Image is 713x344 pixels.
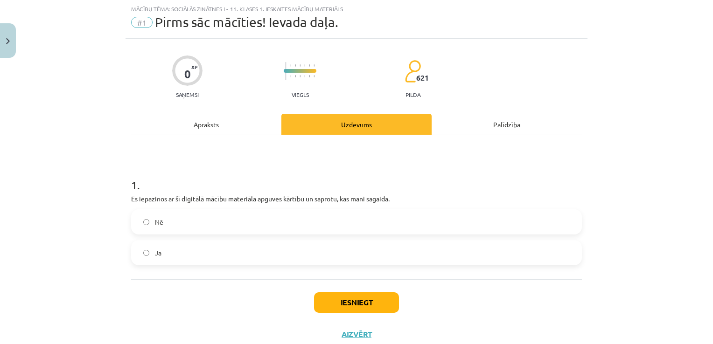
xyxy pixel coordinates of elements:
p: Viegls [292,91,309,98]
p: Es iepazinos ar šī digitālā mācību materiāla apguves kārtību un saprotu, kas mani sagaida. [131,194,582,204]
h1: 1 . [131,162,582,191]
span: Nē [155,217,163,227]
p: pilda [405,91,420,98]
div: Apraksts [131,114,281,135]
button: Aizvērt [339,330,374,339]
span: Pirms sāc mācīties! Ievada daļa. [155,14,338,30]
div: Uzdevums [281,114,432,135]
img: icon-short-line-57e1e144782c952c97e751825c79c345078a6d821885a25fce030b3d8c18986b.svg [304,75,305,77]
img: icon-close-lesson-0947bae3869378f0d4975bcd49f059093ad1ed9edebbc8119c70593378902aed.svg [6,38,10,44]
img: icon-short-line-57e1e144782c952c97e751825c79c345078a6d821885a25fce030b3d8c18986b.svg [309,75,310,77]
span: #1 [131,17,153,28]
input: Nē [143,219,149,225]
img: icon-short-line-57e1e144782c952c97e751825c79c345078a6d821885a25fce030b3d8c18986b.svg [304,64,305,67]
div: 0 [184,68,191,81]
img: icon-short-line-57e1e144782c952c97e751825c79c345078a6d821885a25fce030b3d8c18986b.svg [309,64,310,67]
img: students-c634bb4e5e11cddfef0936a35e636f08e4e9abd3cc4e673bd6f9a4125e45ecb1.svg [405,60,421,83]
img: icon-short-line-57e1e144782c952c97e751825c79c345078a6d821885a25fce030b3d8c18986b.svg [295,75,296,77]
div: Palīdzība [432,114,582,135]
input: Jā [143,250,149,256]
img: icon-short-line-57e1e144782c952c97e751825c79c345078a6d821885a25fce030b3d8c18986b.svg [290,64,291,67]
p: Saņemsi [172,91,203,98]
img: icon-short-line-57e1e144782c952c97e751825c79c345078a6d821885a25fce030b3d8c18986b.svg [290,75,291,77]
span: Jā [155,248,161,258]
span: 621 [416,74,429,82]
img: icon-short-line-57e1e144782c952c97e751825c79c345078a6d821885a25fce030b3d8c18986b.svg [295,64,296,67]
span: XP [191,64,197,69]
div: Mācību tēma: Sociālās zinātnes i - 11. klases 1. ieskaites mācību materiāls [131,6,582,12]
button: Iesniegt [314,292,399,313]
